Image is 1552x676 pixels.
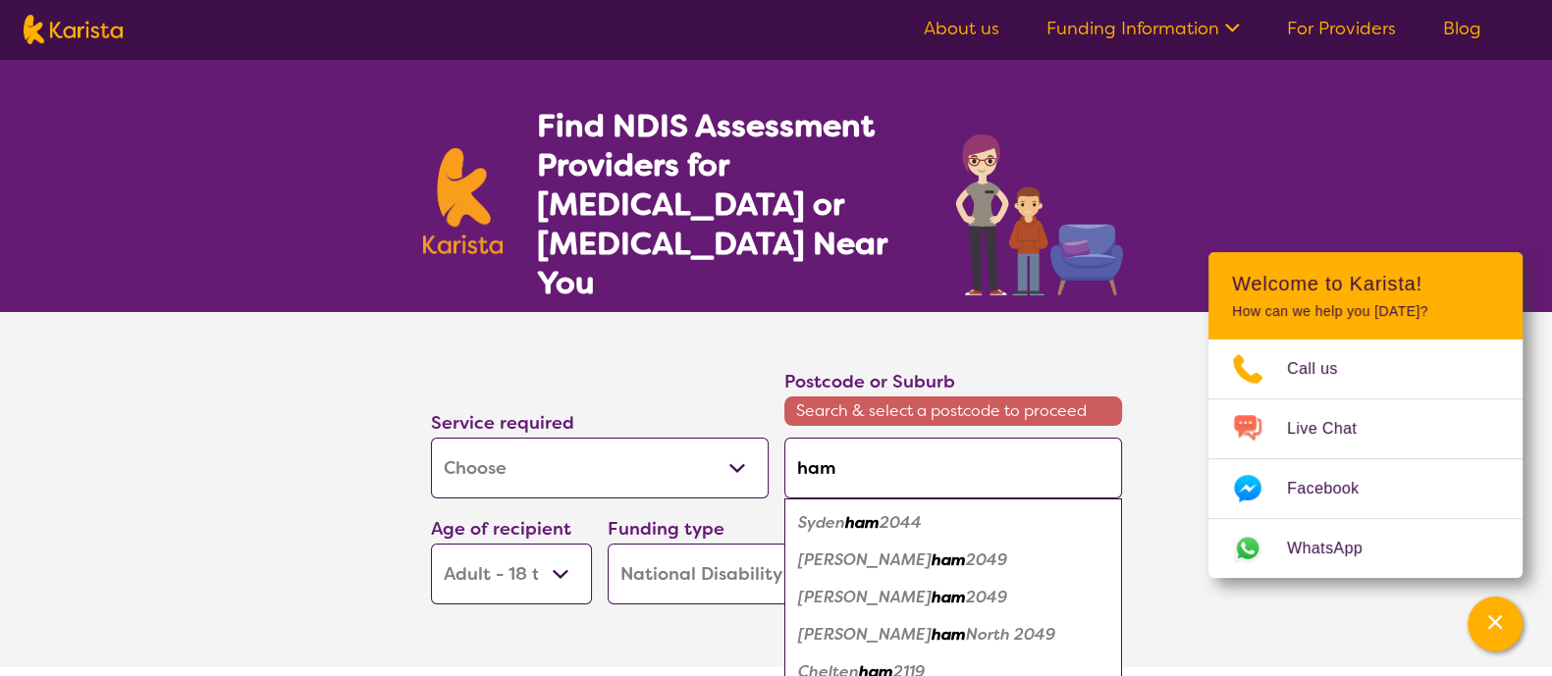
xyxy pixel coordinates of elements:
button: Channel Menu [1468,597,1523,651]
span: Search & select a postcode to proceed [784,396,1122,426]
div: Petersham North 2049 [794,616,1112,653]
h1: Find NDIS Assessment Providers for [MEDICAL_DATA] or [MEDICAL_DATA] Near You [536,106,916,302]
div: Channel Menu [1208,252,1523,578]
em: 2044 [880,512,922,533]
span: Facebook [1287,474,1382,503]
em: [PERSON_NAME] [798,587,932,607]
a: Web link opens in a new tab. [1208,519,1523,578]
a: Funding Information [1046,17,1240,40]
div: Lewisham 2049 [794,542,1112,579]
em: ham [845,512,880,533]
img: Karista logo [24,15,123,44]
em: ham [932,587,966,607]
em: [PERSON_NAME] [798,549,932,570]
img: Karista logo [423,148,504,254]
a: For Providers [1287,17,1396,40]
div: Petersham 2049 [794,579,1112,616]
em: North 2049 [966,624,1055,645]
em: ham [932,549,966,570]
img: assessment [950,124,1130,295]
span: Live Chat [1287,414,1380,443]
input: Type [784,438,1122,498]
label: Age of recipient [431,517,571,541]
em: Syden [798,512,845,533]
label: Service required [431,411,574,435]
ul: Choose channel [1208,339,1523,578]
em: [PERSON_NAME] [798,624,932,645]
span: Call us [1287,354,1362,384]
a: About us [924,17,999,40]
label: Postcode or Suburb [784,370,955,393]
em: 2049 [966,549,1007,570]
p: How can we help you [DATE]? [1232,303,1499,320]
h2: Welcome to Karista! [1232,272,1499,295]
a: Blog [1443,17,1481,40]
label: Funding type [608,517,724,541]
em: 2049 [966,587,1007,607]
div: Sydenham 2044 [794,504,1112,542]
span: WhatsApp [1287,534,1386,563]
em: ham [932,624,966,645]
